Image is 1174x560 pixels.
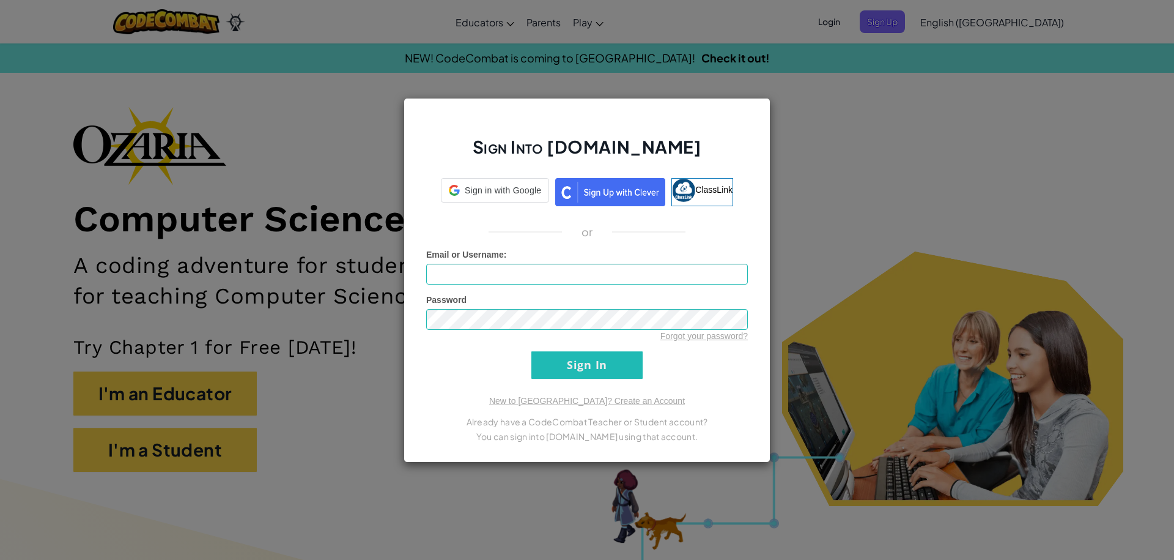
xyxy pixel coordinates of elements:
h2: Sign Into [DOMAIN_NAME] [426,135,748,171]
input: Sign In [531,351,643,379]
p: or [581,225,593,239]
img: classlink-logo-small.png [672,179,695,202]
span: Email or Username [426,250,504,259]
img: clever_sso_button@2x.png [555,178,665,206]
div: Sign in with Google [441,178,549,203]
span: ClassLink [695,184,733,194]
span: Password [426,295,467,305]
p: Already have a CodeCombat Teacher or Student account? [426,414,748,429]
label: : [426,248,507,261]
a: New to [GEOGRAPHIC_DATA]? Create an Account [489,396,685,406]
a: Sign in with Google [441,178,549,206]
p: You can sign into [DOMAIN_NAME] using that account. [426,429,748,444]
span: Sign in with Google [465,184,541,196]
a: Forgot your password? [660,331,748,341]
